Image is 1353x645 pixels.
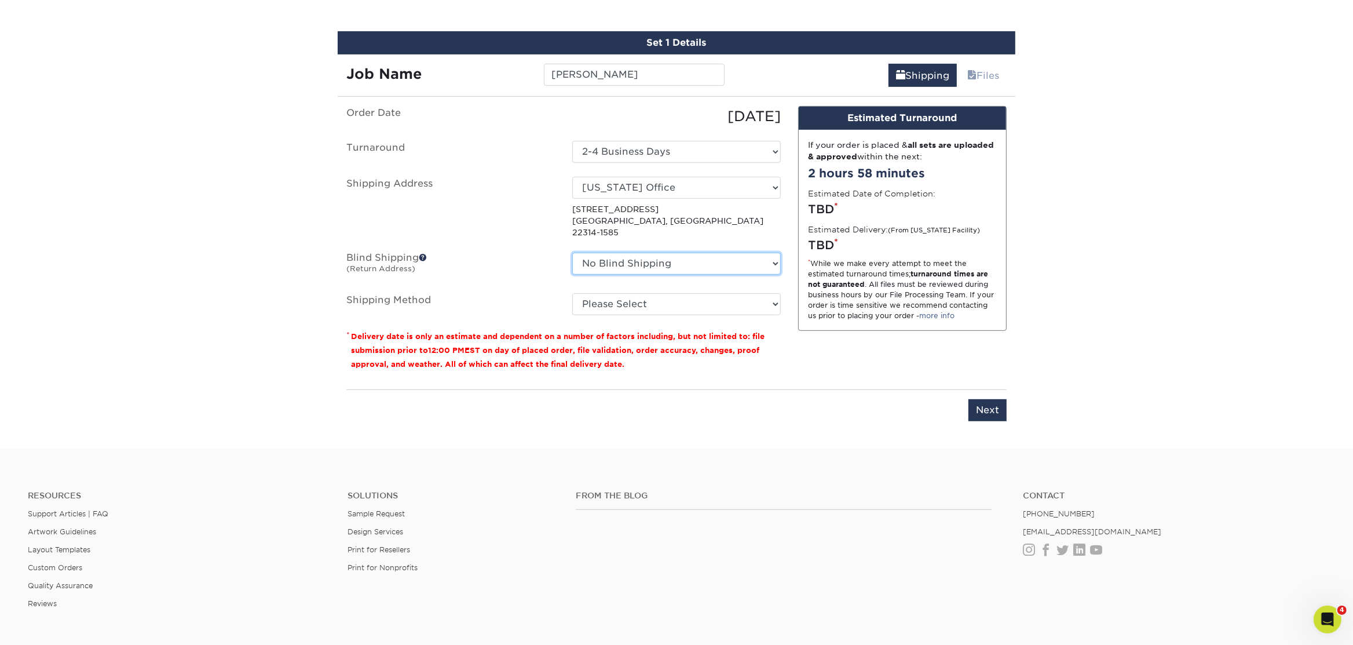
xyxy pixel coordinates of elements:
[1023,527,1161,536] a: [EMAIL_ADDRESS][DOMAIN_NAME]
[808,188,935,199] label: Estimated Date of Completion:
[348,509,405,518] a: Sample Request
[799,107,1006,130] div: Estimated Turnaround
[808,258,997,321] div: While we make every attempt to meet the estimated turnaround times; . All files must be reviewed ...
[28,563,82,572] a: Custom Orders
[428,346,465,355] span: 12:00 PM
[348,563,418,572] a: Print for Nonprofits
[564,106,789,127] div: [DATE]
[28,491,330,501] h4: Resources
[28,509,108,518] a: Support Articles | FAQ
[967,70,977,81] span: files
[338,106,564,127] label: Order Date
[919,311,955,320] a: more info
[28,545,90,554] a: Layout Templates
[808,139,997,163] div: If your order is placed & within the next:
[348,545,410,554] a: Print for Resellers
[968,399,1007,421] input: Next
[338,141,564,163] label: Turnaround
[338,177,564,239] label: Shipping Address
[960,64,1007,87] a: Files
[544,64,724,86] input: Enter a job name
[28,581,93,590] a: Quality Assurance
[888,64,957,87] a: Shipping
[808,165,997,182] div: 2 hours 58 minutes
[338,253,564,279] label: Blind Shipping
[572,203,781,239] p: [STREET_ADDRESS] [GEOGRAPHIC_DATA], [GEOGRAPHIC_DATA] 22314-1585
[28,599,57,608] a: Reviews
[338,31,1015,54] div: Set 1 Details
[348,491,558,501] h4: Solutions
[808,236,997,254] div: TBD
[346,264,415,273] small: (Return Address)
[576,491,992,501] h4: From the Blog
[888,227,980,234] small: (From [US_STATE] Facility)
[808,224,980,235] label: Estimated Delivery:
[1314,606,1341,633] iframe: Intercom live chat
[1337,606,1347,615] span: 4
[346,65,422,82] strong: Job Name
[808,201,997,218] div: TBD
[338,293,564,315] label: Shipping Method
[1023,509,1095,518] a: [PHONE_NUMBER]
[896,70,905,81] span: shipping
[1023,491,1325,501] a: Contact
[28,527,96,536] a: Artwork Guidelines
[348,527,403,536] a: Design Services
[351,332,765,369] small: Delivery date is only an estimate and dependent on a number of factors including, but not limited...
